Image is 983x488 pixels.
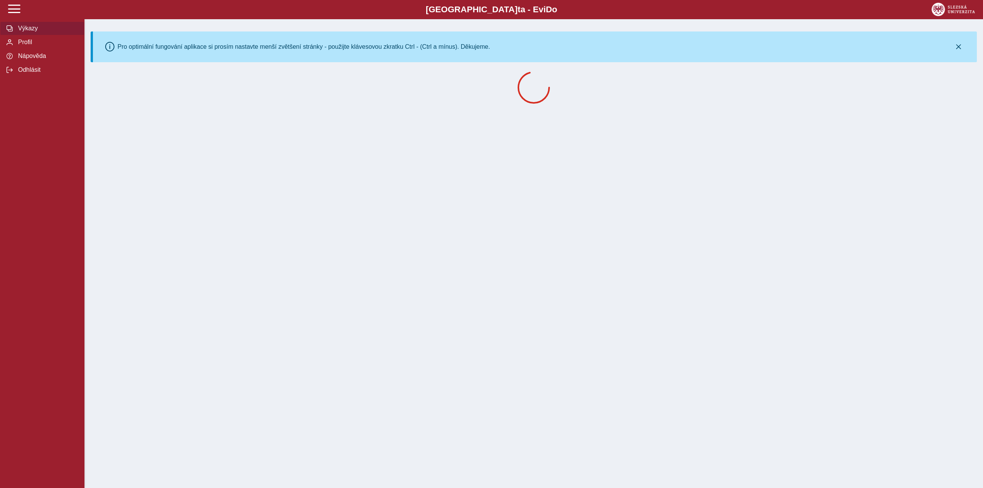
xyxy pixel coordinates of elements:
[117,43,490,50] div: Pro optimální fungování aplikace si prosím nastavte menší zvětšení stránky - použijte klávesovou ...
[518,5,520,14] span: t
[16,53,78,60] span: Nápověda
[16,66,78,73] span: Odhlásit
[23,5,960,15] b: [GEOGRAPHIC_DATA] a - Evi
[552,5,558,14] span: o
[16,25,78,32] span: Výkazy
[546,5,552,14] span: D
[932,3,975,16] img: logo_web_su.png
[16,39,78,46] span: Profil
